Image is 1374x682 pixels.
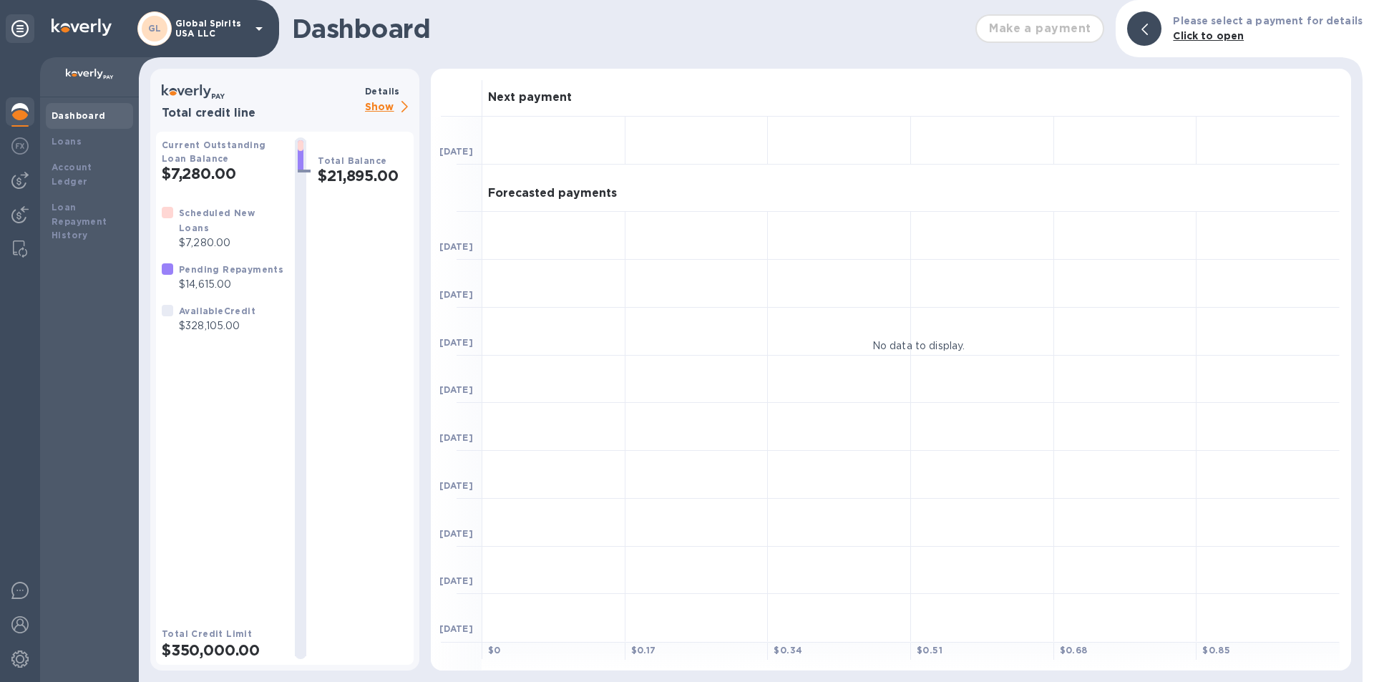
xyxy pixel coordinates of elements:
h2: $21,895.00 [318,167,408,185]
b: Dashboard [52,110,106,121]
b: $ 0.51 [917,645,942,656]
p: $7,280.00 [179,235,283,250]
b: Total Credit Limit [162,628,252,639]
b: GL [148,23,162,34]
b: Current Outstanding Loan Balance [162,140,266,164]
h2: $7,280.00 [162,165,283,182]
b: [DATE] [439,337,473,348]
b: [DATE] [439,146,473,157]
b: Available Credit [179,306,255,316]
b: Click to open [1173,30,1244,42]
h3: Forecasted payments [488,187,617,200]
p: Global Spirits USA LLC [175,19,247,39]
b: Scheduled New Loans [179,208,255,233]
b: [DATE] [439,241,473,252]
b: $ 0.34 [774,645,802,656]
b: [DATE] [439,528,473,539]
b: $ 0.17 [631,645,656,656]
h3: Next payment [488,91,572,104]
img: Foreign exchange [11,137,29,155]
b: Loans [52,136,82,147]
b: Pending Repayments [179,264,283,275]
b: Loan Repayment History [52,202,107,241]
h2: $350,000.00 [162,641,283,659]
b: Details [365,86,400,97]
b: [DATE] [439,289,473,300]
b: $ 0 [488,645,501,656]
b: [DATE] [439,623,473,634]
img: Logo [52,19,112,36]
p: $14,615.00 [179,277,283,292]
b: $ 0.68 [1060,645,1088,656]
p: $328,105.00 [179,318,255,333]
b: [DATE] [439,432,473,443]
b: [DATE] [439,480,473,491]
b: Total Balance [318,155,386,166]
p: Show [365,99,414,117]
div: Unpin categories [6,14,34,43]
h1: Dashboard [292,14,968,44]
b: [DATE] [439,384,473,395]
h3: Total credit line [162,107,359,120]
b: Please select a payment for details [1173,15,1363,26]
b: [DATE] [439,575,473,586]
b: $ 0.85 [1202,645,1230,656]
p: No data to display. [872,338,965,353]
b: Account Ledger [52,162,92,187]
